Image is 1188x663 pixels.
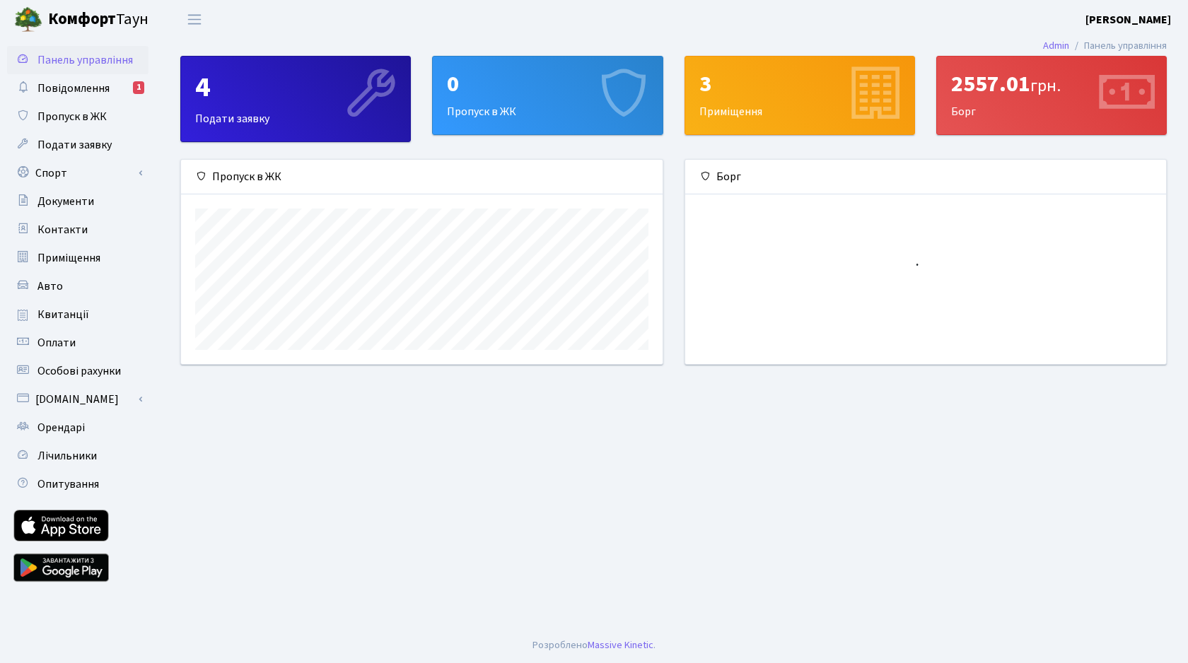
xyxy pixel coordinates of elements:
[7,442,148,470] a: Лічильники
[7,244,148,272] a: Приміщення
[433,57,662,134] div: Пропуск в ЖК
[37,250,100,266] span: Приміщення
[181,57,410,141] div: Подати заявку
[7,300,148,329] a: Квитанції
[447,71,648,98] div: 0
[7,357,148,385] a: Особові рахунки
[195,71,396,105] div: 4
[951,71,1152,98] div: 2557.01
[7,272,148,300] a: Авто
[685,57,914,134] div: Приміщення
[37,420,85,435] span: Орендарі
[699,71,900,98] div: 3
[37,81,110,96] span: Повідомлення
[7,187,148,216] a: Документи
[37,278,63,294] span: Авто
[7,329,148,357] a: Оплати
[7,385,148,413] a: [DOMAIN_NAME]
[532,638,656,653] div: Розроблено .
[937,57,1166,134] div: Борг
[7,470,148,498] a: Опитування
[37,335,76,351] span: Оплати
[7,46,148,74] a: Панель управління
[37,307,89,322] span: Квитанції
[37,363,121,379] span: Особові рахунки
[180,56,411,142] a: 4Подати заявку
[37,476,99,492] span: Опитування
[37,109,107,124] span: Пропуск в ЖК
[7,159,148,187] a: Спорт
[48,8,148,32] span: Таун
[177,8,212,31] button: Переключити навігацію
[1069,38,1167,54] li: Панель управління
[685,56,915,135] a: 3Приміщення
[37,222,88,237] span: Контакти
[7,74,148,102] a: Повідомлення1
[588,638,653,652] a: Massive Kinetic
[14,6,42,34] img: logo.png
[1030,74,1061,98] span: грн.
[48,8,116,30] b: Комфорт
[37,194,94,209] span: Документи
[181,160,663,194] div: Пропуск в ЖК
[1085,12,1171,28] b: [PERSON_NAME]
[432,56,663,135] a: 0Пропуск в ЖК
[1043,38,1069,53] a: Admin
[7,413,148,442] a: Орендарі
[7,216,148,244] a: Контакти
[37,52,133,68] span: Панель управління
[7,131,148,159] a: Подати заявку
[7,102,148,131] a: Пропуск в ЖК
[1085,11,1171,28] a: [PERSON_NAME]
[1022,31,1188,61] nav: breadcrumb
[133,81,144,94] div: 1
[37,448,97,464] span: Лічильники
[37,137,112,153] span: Подати заявку
[685,160,1167,194] div: Борг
